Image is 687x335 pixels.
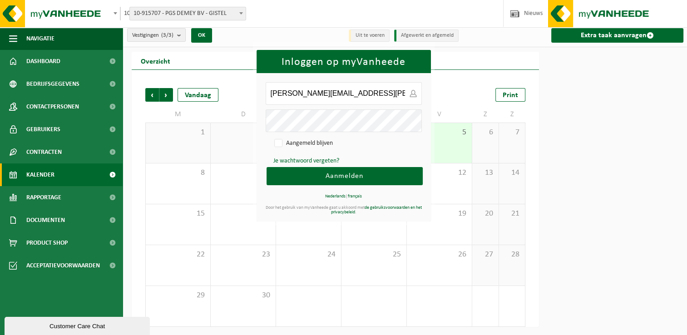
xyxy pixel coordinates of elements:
[257,194,431,199] div: |
[26,254,100,277] span: Acceptatievoorwaarden
[26,163,54,186] span: Kalender
[26,232,68,254] span: Product Shop
[411,209,467,219] span: 19
[407,106,472,123] td: V
[267,167,423,185] button: Aanmelden
[130,7,246,20] span: 10-915707 - PGS DEMEY BV - GISTEL
[215,209,271,219] span: 16
[127,28,186,42] button: Vestigingen(3/3)
[132,29,173,42] span: Vestigingen
[145,88,159,102] span: Vorige
[191,28,212,43] button: OK
[499,106,526,123] td: Z
[411,250,467,260] span: 26
[325,194,346,199] a: Nederlands
[504,209,521,219] span: 21
[26,186,61,209] span: Rapportage
[150,209,206,219] span: 15
[326,172,363,180] span: Aanmelden
[150,250,206,260] span: 22
[120,7,133,20] span: 10-915707 - PGS DEMEY BV - GISTEL
[495,88,525,102] a: Print
[551,28,683,43] a: Extra taak aanvragen
[26,50,60,73] span: Dashboard
[215,250,271,260] span: 23
[215,168,271,178] span: 9
[504,168,521,178] span: 14
[161,32,173,38] count: (3/3)
[346,250,402,260] span: 25
[257,206,431,215] div: Door het gebruik van myVanheede gaat u akkoord met .
[26,209,65,232] span: Documenten
[150,168,206,178] span: 8
[477,209,494,219] span: 20
[26,73,79,95] span: Bedrijfsgegevens
[477,168,494,178] span: 13
[120,7,121,20] span: 10-915707 - PGS DEMEY BV - GISTEL
[150,291,206,301] span: 29
[5,315,152,335] iframe: chat widget
[257,50,431,73] h1: Inloggen op myVanheede
[504,128,521,138] span: 7
[211,106,276,123] td: D
[394,30,459,42] li: Afgewerkt en afgemeld
[178,88,218,102] div: Vandaag
[26,27,54,50] span: Navigatie
[266,82,422,105] input: E-mailadres
[472,106,499,123] td: Z
[477,128,494,138] span: 6
[348,194,362,199] a: français
[411,168,467,178] span: 12
[477,250,494,260] span: 27
[26,141,62,163] span: Contracten
[215,128,271,138] span: 2
[281,250,336,260] span: 24
[331,205,422,215] a: de gebruiksvoorwaarden en het privacybeleid
[349,30,390,42] li: Uit te voeren
[272,137,339,150] label: Aangemeld blijven
[129,7,246,20] span: 10-915707 - PGS DEMEY BV - GISTEL
[26,95,79,118] span: Contactpersonen
[273,158,339,164] a: Je wachtwoord vergeten?
[215,291,271,301] span: 30
[504,250,521,260] span: 28
[145,106,211,123] td: M
[503,92,518,99] span: Print
[159,88,173,102] span: Volgende
[150,128,206,138] span: 1
[411,128,467,138] span: 5
[26,118,60,141] span: Gebruikers
[132,52,179,69] h2: Overzicht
